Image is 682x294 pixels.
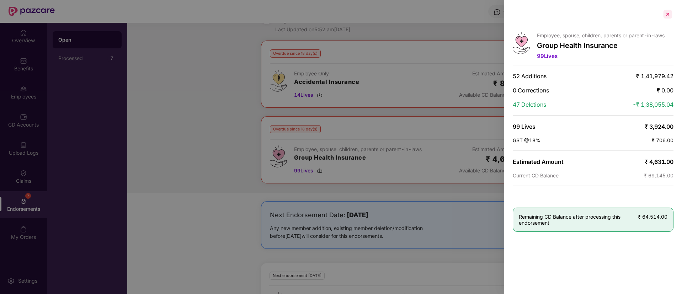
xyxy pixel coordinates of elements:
[644,172,673,178] span: ₹ 69,145.00
[652,137,673,143] span: ₹ 706.00
[636,73,673,80] span: ₹ 1,41,979.42
[513,123,536,130] span: 99 Lives
[513,32,530,54] img: svg+xml;base64,PHN2ZyB4bWxucz0iaHR0cDovL3d3dy53My5vcmcvMjAwMC9zdmciIHdpZHRoPSI0Ny43MTQiIGhlaWdodD...
[519,214,638,226] span: Remaining CD Balance after processing this endorsement
[513,73,547,80] span: 52 Additions
[537,32,665,38] p: Employee, spouse, children, parents or parent-in-laws
[513,172,559,178] span: Current CD Balance
[657,87,673,94] span: ₹ 0.00
[513,101,546,108] span: 47 Deletions
[633,101,673,108] span: -₹ 1,38,055.04
[513,158,564,165] span: Estimated Amount
[645,158,673,165] span: ₹ 4,631.00
[537,53,558,59] span: 99 Lives
[513,137,540,143] span: GST @18%
[645,123,673,130] span: ₹ 3,924.00
[638,214,667,220] span: ₹ 64,514.00
[537,41,665,50] p: Group Health Insurance
[513,87,549,94] span: 0 Corrections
